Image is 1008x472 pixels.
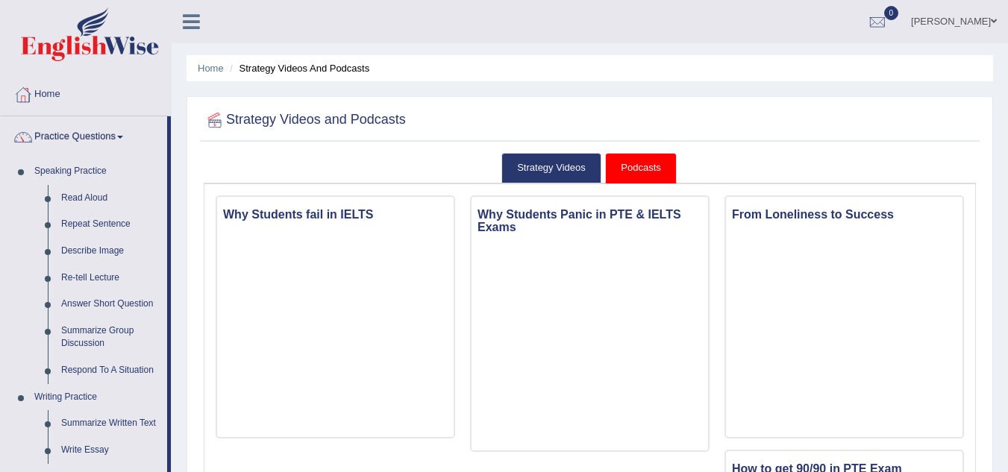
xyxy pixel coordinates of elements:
[54,410,167,437] a: Summarize Written Text
[1,74,171,111] a: Home
[54,211,167,238] a: Repeat Sentence
[726,204,962,225] h3: From Loneliness to Success
[605,153,676,183] a: Podcasts
[54,185,167,212] a: Read Aloud
[54,291,167,318] a: Answer Short Question
[217,204,454,225] h3: Why Students fail in IELTS
[198,63,224,74] a: Home
[472,204,708,238] h3: Why Students Panic in PTE & IELTS Exams
[501,153,601,183] a: Strategy Videos
[1,116,167,154] a: Practice Questions
[54,357,167,384] a: Respond To A Situation
[28,384,167,411] a: Writing Practice
[54,318,167,357] a: Summarize Group Discussion
[54,265,167,292] a: Re-tell Lecture
[226,61,369,75] li: Strategy Videos and Podcasts
[884,6,899,20] span: 0
[54,437,167,464] a: Write Essay
[204,109,406,131] h2: Strategy Videos and Podcasts
[54,238,167,265] a: Describe Image
[28,158,167,185] a: Speaking Practice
